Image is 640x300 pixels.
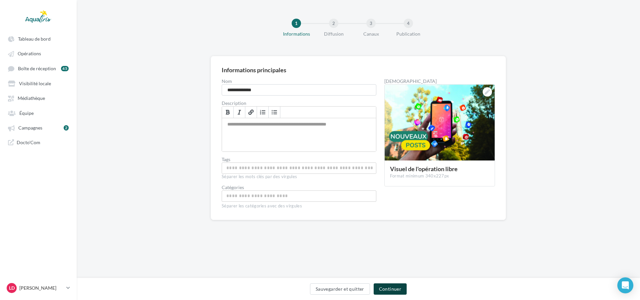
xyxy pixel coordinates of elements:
[387,31,430,37] div: Publication
[222,79,376,84] label: Nom
[310,283,370,295] button: Sauvegarder et quitter
[18,125,42,131] span: Campagnes
[374,283,407,295] button: Continuer
[275,31,318,37] div: Informations
[19,81,51,86] span: Visibilité locale
[292,19,301,28] div: 1
[64,125,69,131] div: 2
[222,202,376,209] div: Séparer les catégories avec des virgules
[329,19,338,28] div: 2
[4,77,73,89] a: Visibilité locale
[269,107,280,118] a: Insérer/Supprimer une liste à puces
[17,139,40,146] span: Docto'Com
[4,47,73,59] a: Opérations
[234,107,245,118] a: Italique (Ctrl+I)
[222,162,376,174] div: Permet aux affiliés de trouver l'opération libre plus facilement
[4,92,73,104] a: Médiathèque
[4,33,73,45] a: Tableau de bord
[9,285,15,291] span: LD
[18,66,56,71] span: Boîte de réception
[18,51,41,57] span: Opérations
[4,62,73,75] a: Boîte de réception 45
[222,185,376,190] div: Catégories
[222,67,286,73] div: Informations principales
[5,282,71,294] a: LD [PERSON_NAME]
[64,124,69,132] a: 2
[245,107,257,118] a: Lien
[312,31,355,37] div: Diffusion
[222,157,376,162] label: Tags
[390,166,489,172] div: Visuel de l'opération libre
[222,174,376,180] div: Séparer les mots clés par des virgules
[223,164,375,172] input: Permet aux affiliés de trouver l'opération libre plus facilement
[4,137,73,148] a: Docto'Com
[222,101,376,106] label: Description
[19,110,34,116] span: Équipe
[222,107,234,118] a: Gras (Ctrl+B)
[223,192,375,200] input: Choisissez une catégorie
[61,66,69,71] div: 45
[617,277,633,293] div: Open Intercom Messenger
[4,122,73,134] a: Campagnes 2
[18,36,51,42] span: Tableau de bord
[222,118,376,151] div: Permet de préciser les enjeux de la campagne à vos affiliés
[384,79,495,84] div: [DEMOGRAPHIC_DATA]
[366,19,376,28] div: 3
[222,190,376,202] div: Choisissez une catégorie
[404,19,413,28] div: 4
[350,31,392,37] div: Canaux
[257,107,269,118] a: Insérer/Supprimer une liste numérotée
[390,173,489,179] div: Format minimum 340x227px
[4,107,73,119] a: Équipe
[18,96,45,101] span: Médiathèque
[19,285,64,291] p: [PERSON_NAME]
